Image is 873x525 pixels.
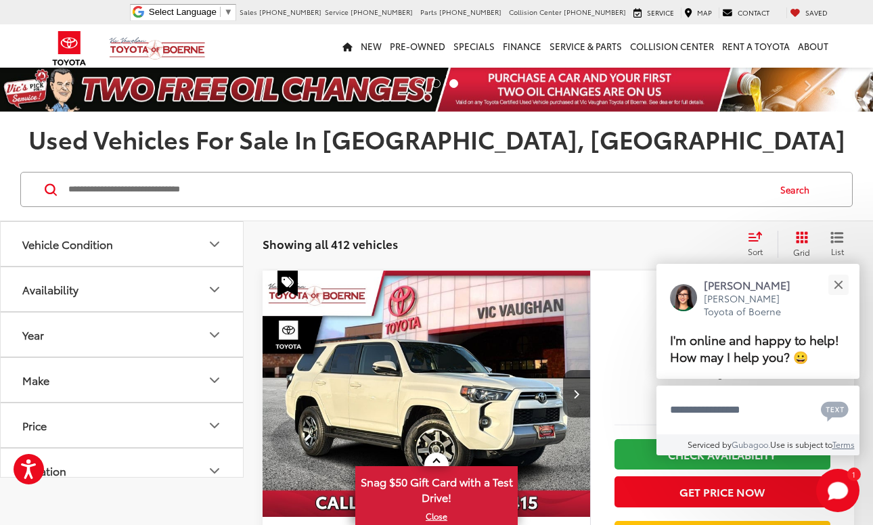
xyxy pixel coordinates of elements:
[206,236,223,252] div: Vehicle Condition
[697,7,712,18] span: Map
[509,7,562,17] span: Collision Center
[1,358,244,402] button: MakeMake
[240,7,257,17] span: Sales
[1,403,244,447] button: PricePrice
[626,24,718,68] a: Collision Center
[688,438,732,450] span: Serviced by
[277,271,298,296] span: Special
[816,469,859,512] svg: Start Chat
[206,372,223,388] div: Make
[499,24,545,68] a: Finance
[357,24,386,68] a: New
[325,7,349,17] span: Service
[338,24,357,68] a: Home
[719,7,773,18] a: Contact
[670,331,839,365] span: I'm online and happy to help! How may I help you? 😀
[420,7,437,17] span: Parts
[767,173,829,206] button: Search
[732,438,770,450] a: Gubagoo.
[786,7,831,18] a: My Saved Vehicles
[22,464,66,477] div: Location
[206,463,223,479] div: Location
[22,328,44,341] div: Year
[832,438,855,450] a: Terms
[67,173,767,206] input: Search by Make, Model, or Keyword
[206,281,223,298] div: Availability
[109,37,206,60] img: Vic Vaughan Toyota of Boerne
[439,7,501,17] span: [PHONE_NUMBER]
[614,346,830,380] span: $42,200
[22,283,79,296] div: Availability
[262,271,591,518] img: 2024 Toyota 4Runner TRD Off-Road Premium
[224,7,233,17] span: ▼
[830,246,844,257] span: List
[656,386,859,434] textarea: Type your message
[206,417,223,434] div: Price
[22,237,113,250] div: Vehicle Condition
[386,24,449,68] a: Pre-Owned
[824,271,853,300] button: Close
[206,327,223,343] div: Year
[262,271,591,517] div: 2024 Toyota 4Runner TRD Off-Road Premium 0
[1,313,244,357] button: YearYear
[741,231,778,258] button: Select sort value
[816,469,859,512] button: Toggle Chat Window
[630,7,677,18] a: Service
[793,246,810,258] span: Grid
[614,387,830,401] span: [DATE] Price:
[794,24,832,68] a: About
[149,7,217,17] span: Select Language
[704,277,804,292] p: [PERSON_NAME]
[263,235,398,252] span: Showing all 412 vehicles
[614,476,830,507] button: Get Price Now
[748,246,763,257] span: Sort
[821,400,849,421] svg: Text
[718,24,794,68] a: Rent a Toyota
[681,7,715,18] a: Map
[738,7,769,18] span: Contact
[805,7,828,18] span: Saved
[44,26,95,70] img: Toyota
[545,24,626,68] a: Service & Parts: Opens in a new tab
[1,222,244,266] button: Vehicle ConditionVehicle Condition
[259,7,321,17] span: [PHONE_NUMBER]
[563,370,590,417] button: Next image
[449,24,499,68] a: Specials
[852,471,855,477] span: 1
[820,231,854,258] button: List View
[149,7,233,17] a: Select Language​
[351,7,413,17] span: [PHONE_NUMBER]
[770,438,832,450] span: Use is subject to
[704,292,804,319] p: [PERSON_NAME] Toyota of Boerne
[647,7,674,18] span: Service
[262,271,591,517] a: 2024 Toyota 4Runner TRD Off-Road Premium2024 Toyota 4Runner TRD Off-Road Premium2024 Toyota 4Runn...
[1,267,244,311] button: AvailabilityAvailability
[357,467,516,509] span: Snag $50 Gift Card with a Test Drive!
[22,419,47,432] div: Price
[220,7,221,17] span: ​
[22,373,49,386] div: Make
[564,7,626,17] span: [PHONE_NUMBER]
[614,439,830,470] a: Check Availability
[817,394,853,425] button: Chat with SMS
[778,231,820,258] button: Grid View
[1,449,244,493] button: LocationLocation
[656,264,859,455] div: Close[PERSON_NAME][PERSON_NAME] Toyota of BoerneI'm online and happy to help! How may I help you?...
